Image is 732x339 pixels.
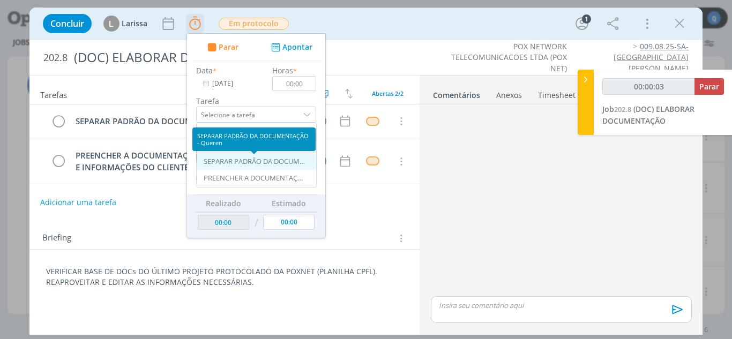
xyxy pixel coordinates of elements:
[602,104,694,126] a: Job202.8(DOC) ELABORAR DOCUMENTAÇÃO
[582,14,591,24] div: 1
[122,20,147,27] span: Larissa
[204,157,305,166] div: SEPARAR PADRÃO DA DOCUMENTAÇÃO - Queren
[251,212,260,234] td: /
[218,43,238,51] span: Parar
[43,52,68,64] span: 202.8
[694,78,724,95] button: Parar
[614,41,689,73] a: 009.08.25-SA-[GEOGRAPHIC_DATA][PERSON_NAME]
[40,87,67,100] span: Tarefas
[219,18,289,30] span: Em protocolo
[46,266,404,277] p: VERIFICAR BASE DE DOCs DO ÚLTIMO PROJETO PROTOCOLADO DA POXNET (PLANILHA CPFL).
[70,44,415,71] div: (DOC) ELABORAR DOCUMENTAÇÃO
[573,15,591,32] button: 1
[260,194,317,212] th: Estimado
[197,138,316,153] div: Abertas
[451,41,567,73] a: POX NETWORK TELECOMUNICACOES LTDA (POX NET)
[602,104,694,126] span: (DOC) ELABORAR DOCUMENTAÇÃO
[272,65,293,76] label: Horas
[192,127,316,151] div: SEPARAR PADRÃO DA DOCUMENTAÇÃO - Queren
[432,85,481,101] a: Comentários
[46,277,404,288] p: REAPROVEITAR E EDITAR AS INFORMAÇÕES NECESSÁRIAS.
[50,19,84,28] span: Concluir
[103,16,119,32] div: L
[29,7,703,335] div: dialog
[699,81,719,92] span: Parar
[196,95,316,107] label: Tarefa
[196,76,263,91] input: Data
[614,104,631,114] span: 202.8
[345,89,353,99] img: arrow-down-up.svg
[71,149,303,174] div: PREENCHER A DOCUMENTAÇÃO DE ACORDO COM DWG E INFORMAÇÕES DO CLIENTE
[197,123,316,138] input: Buscar tarefa
[372,89,404,97] span: Abertas 2/2
[71,115,303,128] div: SEPARAR PADRÃO DA DOCUMENTAÇÃO
[195,194,252,212] th: Realizado
[196,65,213,76] label: Data
[268,42,313,53] button: Apontar
[537,85,576,101] a: Timesheet
[103,16,147,32] button: LLarissa
[496,90,522,101] div: Anexos
[218,17,289,31] button: Em protocolo
[42,231,71,245] span: Briefing
[40,193,117,212] button: Adicionar uma tarefa
[43,14,92,33] button: Concluir
[204,174,305,183] div: PREENCHER A DOCUMENTAÇÃO DE ACORDO COM DWG E INFORMAÇÕES DO CLIENTE - Queren
[204,42,238,53] button: Parar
